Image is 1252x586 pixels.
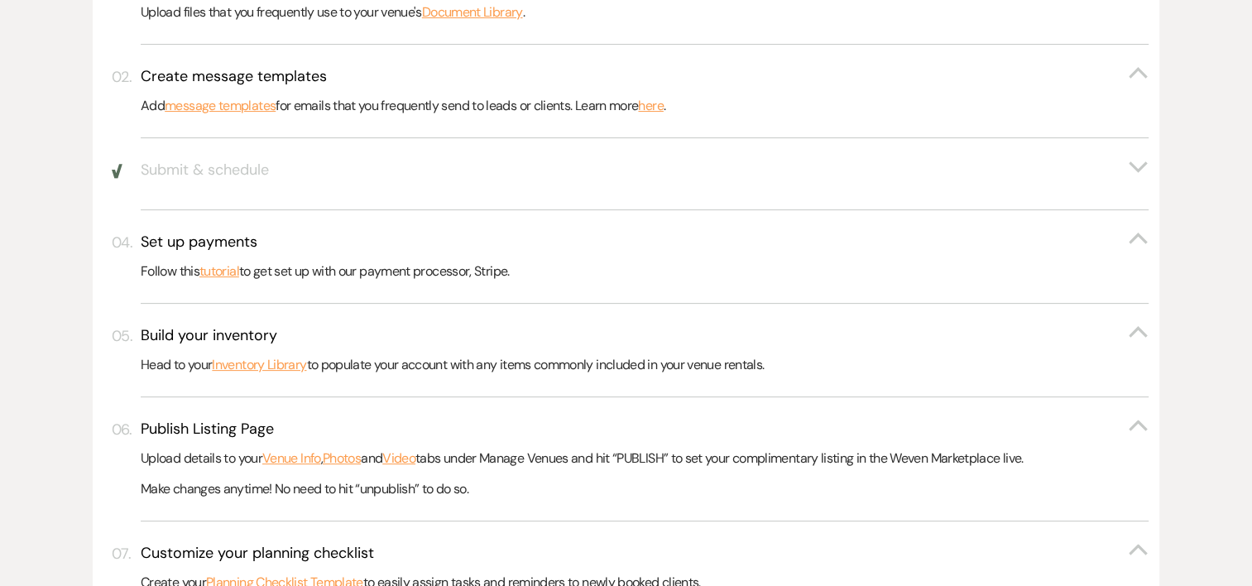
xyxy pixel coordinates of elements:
[141,160,1149,180] button: Submit & schedule
[141,66,1149,87] button: Create message templates
[141,160,269,180] h3: Submit & schedule
[141,261,1149,282] p: Follow this to get set up with our payment processor, Stripe.
[141,325,1149,346] button: Build your inventory
[141,354,1149,376] p: Head to your to populate your account with any items commonly included in your venue rentals.
[141,478,1149,500] p: Make changes anytime! No need to hit “unpublish” to do so.
[323,448,361,469] a: Photos
[141,232,257,252] h3: Set up payments
[141,66,327,87] h3: Create message templates
[382,448,415,469] a: Video
[262,448,321,469] a: Venue Info
[199,261,239,282] a: tutorial
[638,95,663,117] a: here
[141,543,374,564] h3: Customize your planning checklist
[141,325,277,346] h3: Build your inventory
[141,448,1149,469] p: Upload details to your , and tabs under Manage Venues and hit “PUBLISH” to set your complimentary...
[212,354,306,376] a: Inventory Library
[141,419,274,439] h3: Publish Listing Page
[165,95,276,117] a: message templates
[141,419,1149,439] button: Publish Listing Page
[141,2,1149,23] p: Upload files that you frequently use to your venue's .
[141,95,1149,117] p: Add for emails that you frequently send to leads or clients. Learn more .
[141,543,1149,564] button: Customize your planning checklist
[141,232,1149,252] button: Set up payments
[422,2,523,23] a: Document Library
